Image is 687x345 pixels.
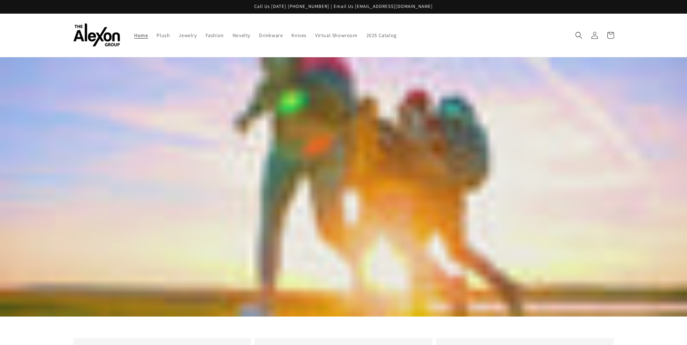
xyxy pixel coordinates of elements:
summary: Search [571,27,587,43]
a: Novelty [228,28,255,43]
span: Jewelry [179,32,197,39]
span: Drinkware [259,32,283,39]
span: Plush [157,32,170,39]
span: Knives [291,32,307,39]
span: Novelty [233,32,250,39]
a: Drinkware [255,28,287,43]
span: Fashion [206,32,224,39]
a: Jewelry [174,28,201,43]
a: Home [130,28,152,43]
span: Home [134,32,148,39]
a: Fashion [201,28,228,43]
span: 2025 Catalog [366,32,397,39]
span: Virtual Showroom [315,32,358,39]
a: Plush [152,28,174,43]
img: The Alexon Group [73,23,120,47]
a: Virtual Showroom [311,28,362,43]
a: 2025 Catalog [362,28,401,43]
a: Knives [287,28,311,43]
